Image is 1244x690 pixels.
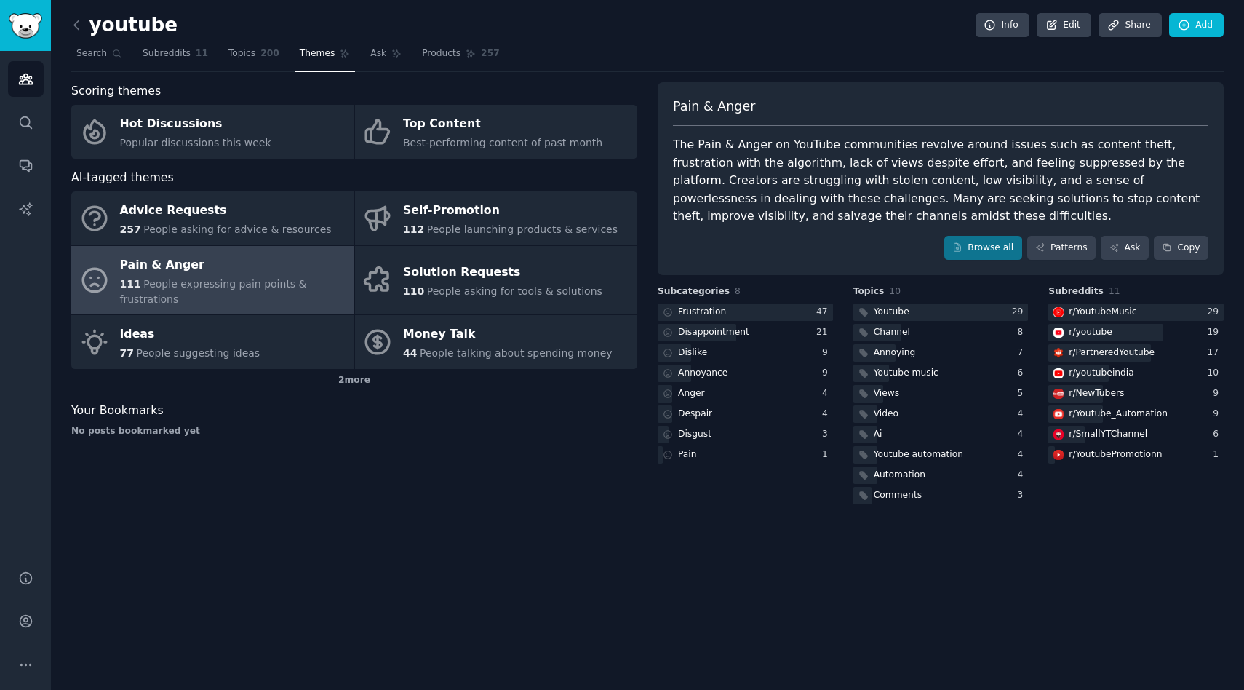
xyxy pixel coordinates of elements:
div: Disgust [678,428,711,441]
div: Annoyance [678,367,727,380]
div: r/ youtubeindia [1069,367,1133,380]
a: Edit [1037,13,1091,38]
div: 4 [822,387,833,400]
div: 1 [822,448,833,461]
a: Patterns [1027,236,1096,261]
a: Comments3 [853,487,1029,505]
div: Youtube [874,306,909,319]
div: Youtube music [874,367,938,380]
div: No posts bookmarked yet [71,425,637,438]
a: Dislike9 [658,344,833,362]
div: 4 [1018,408,1029,421]
span: People talking about spending money [420,347,613,359]
div: 3 [1018,489,1029,502]
div: 29 [1207,306,1224,319]
span: 111 [120,278,141,290]
div: Hot Discussions [120,113,271,136]
a: Automation4 [853,467,1029,485]
a: Disgust3 [658,426,833,444]
span: 11 [196,47,208,60]
div: Solution Requests [403,261,602,285]
a: Youtube29 [853,304,1029,322]
div: Disappointment [678,326,749,339]
img: PartneredYoutube [1053,348,1064,358]
div: 1 [1213,448,1224,461]
div: Ai [874,428,882,441]
div: Dislike [678,346,707,360]
a: Frustration47 [658,304,833,322]
img: GummySearch logo [9,13,42,39]
a: Money Talk44People talking about spending money [355,315,638,369]
span: 8 [735,286,741,296]
span: Best-performing content of past month [403,137,602,148]
span: People expressing pain points & frustrations [120,278,307,305]
div: 6 [1018,367,1029,380]
div: r/ PartneredYoutube [1069,346,1155,360]
div: Advice Requests [120,199,332,223]
a: Share [1099,13,1161,38]
span: 112 [403,223,424,235]
div: Ideas [120,323,260,346]
div: 9 [822,346,833,360]
div: Money Talk [403,323,613,346]
div: 7 [1018,346,1029,360]
span: Popular discussions this week [120,137,271,148]
a: NewTubersr/NewTubers9 [1048,385,1224,403]
a: YoutubePromotionnr/YoutubePromotionn1 [1048,446,1224,464]
a: Youtube music6 [853,365,1029,383]
div: The Pain & Anger on YouTube communities revolve around issues such as content theft, frustration ... [673,136,1208,226]
img: YoutubePromotionn [1053,450,1064,460]
a: Top ContentBest-performing content of past month [355,105,638,159]
div: r/ NewTubers [1069,387,1124,400]
a: SmallYTChannelr/SmallYTChannel6 [1048,426,1224,444]
div: 4 [1018,428,1029,441]
span: 44 [403,347,417,359]
a: Advice Requests257People asking for advice & resources [71,191,354,245]
img: Youtube_Automation [1053,409,1064,419]
div: Automation [874,469,925,482]
div: r/ Youtube_Automation [1069,408,1168,421]
div: Channel [874,326,910,339]
a: Anger4 [658,385,833,403]
span: Ask [370,47,386,60]
a: YoutubeMusicr/YoutubeMusic29 [1048,304,1224,322]
div: 19 [1207,326,1224,339]
span: 200 [260,47,279,60]
a: Info [976,13,1029,38]
img: youtube [1053,328,1064,338]
a: Search [71,42,127,72]
div: Video [874,408,898,421]
span: Subcategories [658,285,730,298]
h2: youtube [71,14,178,37]
a: Disappointment21 [658,324,833,342]
div: 4 [1018,448,1029,461]
a: Channel8 [853,324,1029,342]
a: Pain1 [658,446,833,464]
div: 5 [1018,387,1029,400]
div: 10 [1207,367,1224,380]
span: Subreddits [1048,285,1104,298]
a: Add [1169,13,1224,38]
a: Browse all [944,236,1022,261]
a: Ask [365,42,407,72]
div: Pain & Anger [120,253,347,277]
span: People asking for advice & resources [143,223,331,235]
a: Subreddits11 [137,42,213,72]
div: 21 [816,326,833,339]
div: 4 [822,408,833,421]
button: Copy [1154,236,1208,261]
a: Annoyance9 [658,365,833,383]
div: r/ YoutubeMusic [1069,306,1136,319]
div: 2 more [71,369,637,392]
a: Solution Requests110People asking for tools & solutions [355,246,638,315]
a: Annoying7 [853,344,1029,362]
span: 77 [120,347,134,359]
a: Video4 [853,405,1029,424]
div: 8 [1018,326,1029,339]
a: Self-Promotion112People launching products & services [355,191,638,245]
div: 9 [1213,408,1224,421]
span: 257 [481,47,500,60]
a: Despair4 [658,405,833,424]
div: Pain [678,448,697,461]
div: 17 [1207,346,1224,360]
